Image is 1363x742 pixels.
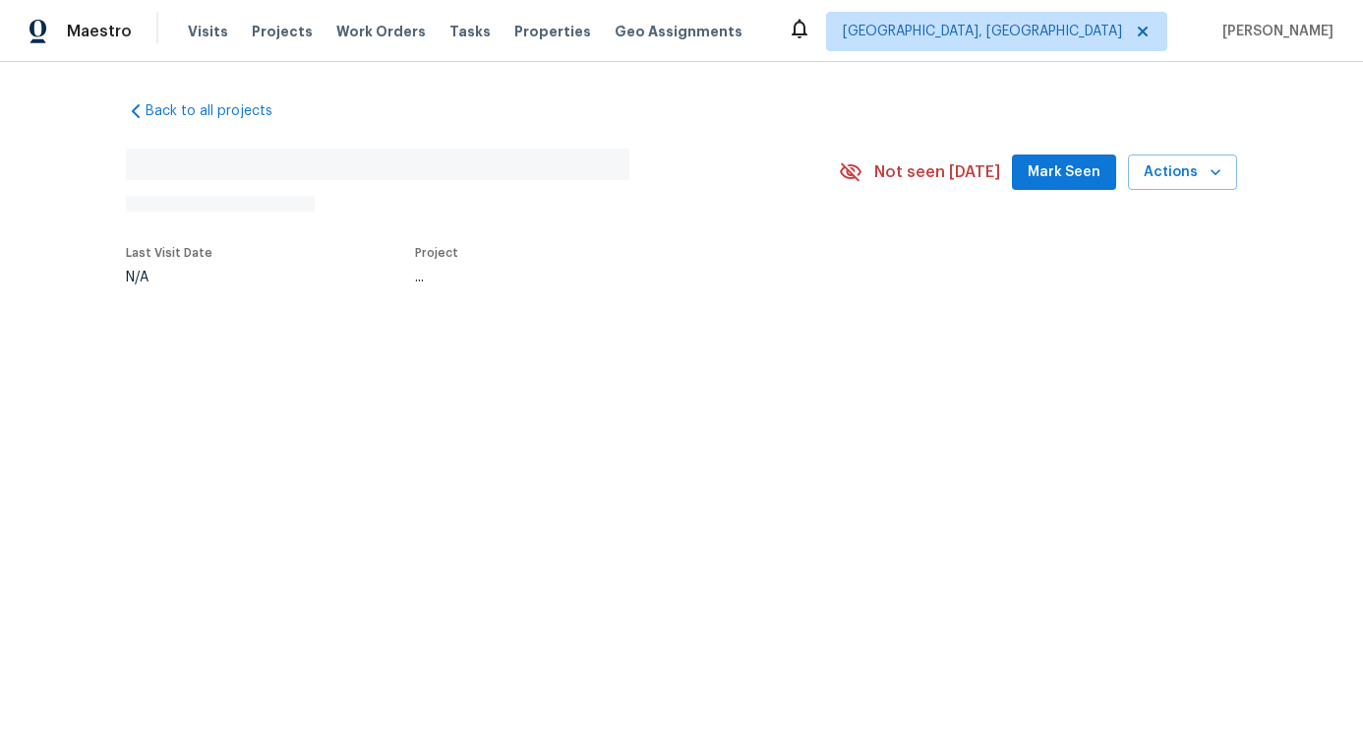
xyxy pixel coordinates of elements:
span: Actions [1144,160,1221,185]
span: [GEOGRAPHIC_DATA], [GEOGRAPHIC_DATA] [843,22,1122,41]
button: Actions [1128,155,1237,191]
span: Last Visit Date [126,247,212,259]
span: Properties [514,22,591,41]
span: Not seen [DATE] [874,162,1000,182]
span: Mark Seen [1028,160,1100,185]
span: Maestro [67,22,132,41]
div: ... [415,271,793,284]
span: Work Orders [336,22,426,41]
a: Back to all projects [126,101,315,121]
button: Mark Seen [1012,155,1116,191]
span: Projects [252,22,313,41]
span: Project [415,247,458,259]
span: Tasks [449,25,491,38]
span: Geo Assignments [615,22,742,41]
div: N/A [126,271,212,284]
span: Visits [188,22,228,41]
span: [PERSON_NAME] [1215,22,1333,41]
